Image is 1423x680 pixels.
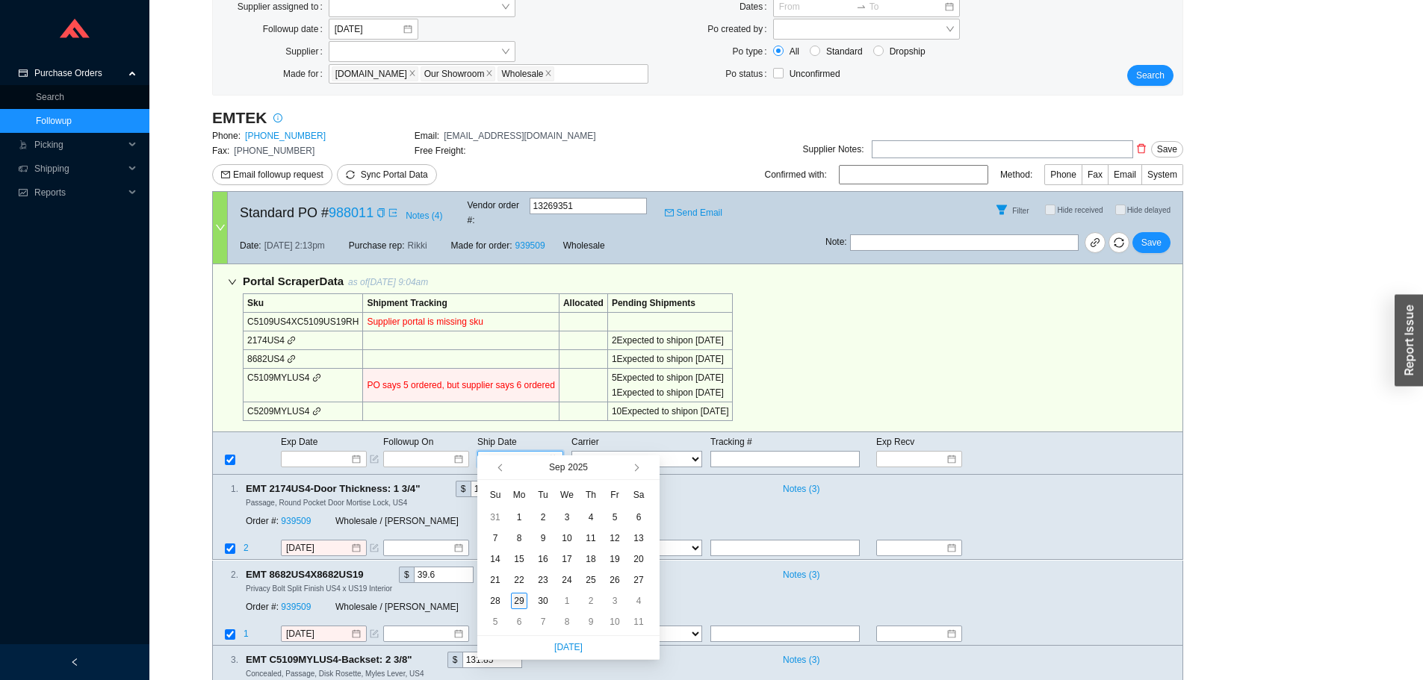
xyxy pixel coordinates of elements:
[388,205,397,220] a: export
[346,170,355,179] span: sync
[535,614,551,630] div: 7
[423,481,433,497] div: Copy
[329,205,373,220] a: 988011
[267,107,288,128] button: info-circle
[246,670,424,678] span: Concealed, Passage, Disk Rosette, Myles Lever, US4
[221,170,230,181] span: mail
[603,590,627,611] td: 2025-10-03
[784,44,805,59] span: All
[335,67,407,81] span: [DOMAIN_NAME]
[240,202,373,224] span: Standard PO #
[246,481,433,497] span: EMT 2174US4-Door Thickness: 1 3/4"
[415,146,466,156] span: Free Freight:
[451,240,512,251] span: Made for order:
[776,567,820,577] button: Notes (3)
[335,602,459,612] span: Wholesale / [PERSON_NAME]
[415,652,424,668] div: Copy
[990,198,1014,222] button: Filter
[246,652,425,668] span: EMT C5109MYLUS4-Backset: 2 3/8"
[367,378,554,393] div: PO says 5 ordered, but supplier says 6 ordered
[507,549,531,570] td: 2025-09-15
[820,44,869,59] span: Standard
[531,507,555,528] td: 2025-09-02
[370,455,379,464] span: form
[213,652,238,667] div: 3 .
[1109,232,1129,253] button: sync
[1109,237,1129,248] span: sync
[363,313,559,331] td: Supplier portal is missing sku
[487,593,503,609] div: 28
[233,167,323,182] span: Email followup request
[579,528,603,549] td: 2025-09-11
[583,530,599,546] div: 11
[444,131,595,141] span: [EMAIL_ADDRESS][DOMAIN_NAME]
[370,629,379,638] span: form
[627,483,651,507] th: Sa
[783,481,819,496] span: Notes ( 3 )
[1085,232,1106,253] a: link
[559,572,575,588] div: 24
[535,530,551,546] div: 9
[1147,169,1177,180] span: System
[415,131,439,141] span: Email:
[34,181,124,205] span: Reports
[244,369,363,402] td: C5109MYLUS4
[34,61,124,85] span: Purchase Orders
[765,164,1183,185] div: Confirmed with: Method:
[483,570,507,590] td: 2025-09-21
[583,551,599,567] div: 18
[281,517,311,527] a: 939509
[607,551,623,567] div: 19
[531,549,555,570] td: 2025-09-16
[630,509,647,525] div: 6
[486,69,493,78] span: close
[244,294,363,313] td: Sku
[583,593,599,609] div: 2
[876,437,914,447] span: Exp Recv
[244,543,251,554] span: 2
[507,483,531,507] th: Mo
[497,66,554,81] span: Wholesale
[825,234,847,251] span: Note :
[281,602,311,612] a: 939509
[234,146,314,156] span: [PHONE_NUMBER]
[531,590,555,611] td: 2025-09-30
[612,385,729,400] div: 1 Expected to ship on [DATE]
[603,549,627,570] td: 2025-09-19
[1141,235,1162,250] span: Save
[545,69,552,78] span: close
[487,614,503,630] div: 5
[630,530,647,546] div: 13
[579,507,603,528] td: 2025-09-04
[213,481,238,496] div: 1 .
[18,69,28,78] span: credit-card
[555,611,579,632] td: 2025-10-08
[583,572,599,588] div: 25
[511,614,527,630] div: 6
[483,611,507,632] td: 2025-10-05
[361,169,428,180] span: Sync Portal Data
[555,528,579,549] td: 2025-09-10
[733,41,773,62] label: Po type:
[349,238,405,253] span: Purchase rep:
[607,572,623,588] div: 26
[507,590,531,611] td: 2025-09-29
[568,455,588,479] button: 2025
[1115,205,1126,215] input: Hide delayed
[213,567,238,582] div: 2 .
[1157,142,1177,157] span: Save
[383,437,433,447] span: Followup On
[511,551,527,567] div: 15
[1057,206,1103,214] span: Hide received
[555,483,579,507] th: We
[246,567,376,583] span: EMT 8682US4X8682US19
[665,208,674,217] span: mail
[630,614,647,630] div: 11
[244,402,363,421] td: C5209MYLUS4
[607,294,733,313] td: Pending Shipments
[406,208,442,223] span: Notes ( 4 )
[1151,141,1183,157] button: Save
[515,240,545,251] a: 939509
[244,331,363,350] td: 2174US4
[36,92,64,102] a: Search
